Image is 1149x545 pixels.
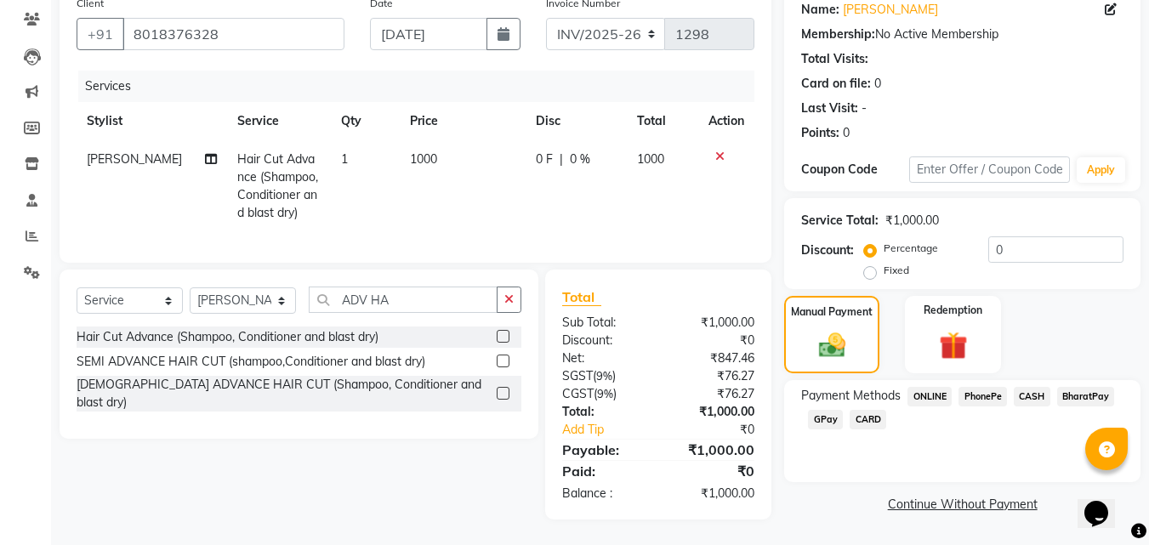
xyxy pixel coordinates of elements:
span: Hair Cut Advance (Shampoo, Conditioner and blast dry) [237,151,318,220]
span: Total [562,288,601,306]
th: Price [400,102,526,140]
input: Search or Scan [309,287,498,313]
div: Coupon Code [801,161,908,179]
th: Stylist [77,102,227,140]
a: Continue Without Payment [788,496,1137,514]
span: GPay [808,410,843,429]
span: 0 F [536,150,553,168]
input: Search by Name/Mobile/Email/Code [122,18,344,50]
div: ₹0 [658,332,767,349]
div: ₹0 [677,421,768,439]
span: 0 % [570,150,590,168]
div: Points: [801,124,839,142]
button: Apply [1077,157,1125,183]
div: ( ) [549,385,658,403]
span: PhonePe [958,387,1007,406]
div: ₹1,000.00 [885,212,939,230]
span: CASH [1014,387,1050,406]
div: Hair Cut Advance (Shampoo, Conditioner and blast dry) [77,328,378,346]
button: +91 [77,18,124,50]
input: Enter Offer / Coupon Code [909,156,1070,183]
div: Balance : [549,485,658,502]
div: Membership: [801,26,875,43]
div: 0 [874,75,881,93]
a: [PERSON_NAME] [843,1,938,19]
div: Total: [549,403,658,421]
span: CARD [850,410,886,429]
span: [PERSON_NAME] [87,151,182,167]
div: ₹76.27 [658,367,767,385]
div: ₹1,000.00 [658,403,767,421]
div: ₹1,000.00 [658,314,767,332]
div: Discount: [801,241,854,259]
iframe: chat widget [1078,477,1132,528]
span: SGST [562,368,593,383]
div: Card on file: [801,75,871,93]
span: BharatPay [1057,387,1115,406]
div: Last Visit: [801,99,858,117]
th: Service [227,102,331,140]
div: Total Visits: [801,50,868,68]
label: Fixed [884,263,909,278]
span: 9% [597,387,613,400]
div: ₹0 [658,461,767,481]
span: | [560,150,563,168]
span: Payment Methods [801,387,901,405]
div: Service Total: [801,212,879,230]
img: _gift.svg [930,328,976,363]
th: Qty [331,102,400,140]
div: Net: [549,349,658,367]
a: Add Tip [549,421,676,439]
span: CGST [562,386,594,401]
div: Services [78,71,767,102]
label: Redemption [924,303,982,318]
div: ₹76.27 [658,385,767,403]
div: SEMI ADVANCE HAIR CUT (shampoo,Conditioner and blast dry) [77,353,425,371]
div: ₹1,000.00 [658,440,767,460]
div: - [862,99,867,117]
div: ( ) [549,367,658,385]
span: 9% [596,369,612,383]
span: 1 [341,151,348,167]
label: Manual Payment [791,304,873,320]
div: ₹1,000.00 [658,485,767,502]
div: [DEMOGRAPHIC_DATA] ADVANCE HAIR CUT (Shampoo, Conditioner and blast dry) [77,376,490,412]
div: Payable: [549,440,658,460]
span: ONLINE [907,387,952,406]
div: No Active Membership [801,26,1123,43]
div: Name: [801,1,839,19]
th: Total [627,102,699,140]
div: Discount: [549,332,658,349]
th: Action [698,102,754,140]
div: ₹847.46 [658,349,767,367]
img: _cash.svg [811,330,854,360]
th: Disc [526,102,627,140]
div: 0 [843,124,850,142]
label: Percentage [884,241,938,256]
span: 1000 [410,151,437,167]
div: Sub Total: [549,314,658,332]
span: 1000 [637,151,664,167]
div: Paid: [549,461,658,481]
